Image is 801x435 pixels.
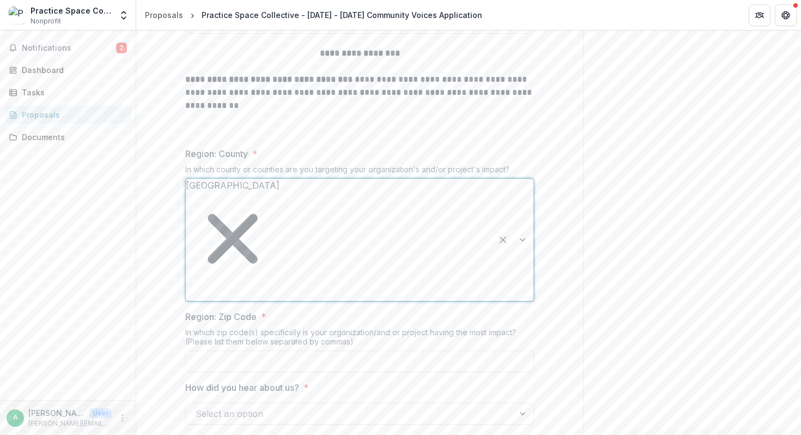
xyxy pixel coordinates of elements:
a: Documents [4,128,131,146]
span: Notifications [22,44,116,53]
div: Dashboard [22,64,123,76]
p: Region: County [185,147,248,160]
button: Get Help [775,4,797,26]
button: Open entity switcher [116,4,131,26]
p: [PERSON_NAME][EMAIL_ADDRESS][PERSON_NAME][DOMAIN_NAME] [28,407,85,419]
div: Remove Philadelphia [186,192,280,286]
div: Clear selected options [494,231,512,249]
p: Region: Zip Code [185,310,257,323]
nav: breadcrumb [141,7,487,23]
a: Dashboard [4,61,131,79]
div: Practice Space Collective - [DATE] - [DATE] Community Voices Application [202,9,482,21]
div: Proposals [145,9,183,21]
span: [GEOGRAPHIC_DATA] [186,180,280,191]
img: Practice Space Collective [9,7,26,24]
div: In which zip code(s) specifically is your organization/and or project having the most impact? (Pl... [185,328,534,351]
span: Nonprofit [31,16,61,26]
div: anissa.weinraub@gmail.com [13,414,18,421]
div: Practice Space Collective [31,5,112,16]
button: Notifications2 [4,39,131,57]
p: User [89,408,112,418]
button: Partners [749,4,770,26]
div: Proposals [22,109,123,120]
a: Proposals [4,106,131,124]
div: Tasks [22,87,123,98]
span: 2 [116,43,127,53]
button: More [116,412,129,425]
a: Proposals [141,7,187,23]
a: Tasks [4,83,131,101]
p: [PERSON_NAME][EMAIL_ADDRESS][PERSON_NAME][DOMAIN_NAME] [28,419,112,428]
p: How did you hear about us? [185,381,299,394]
div: Documents [22,131,123,143]
div: In which county or counties are you targeting your organization's and/or project's impact? [185,165,534,178]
